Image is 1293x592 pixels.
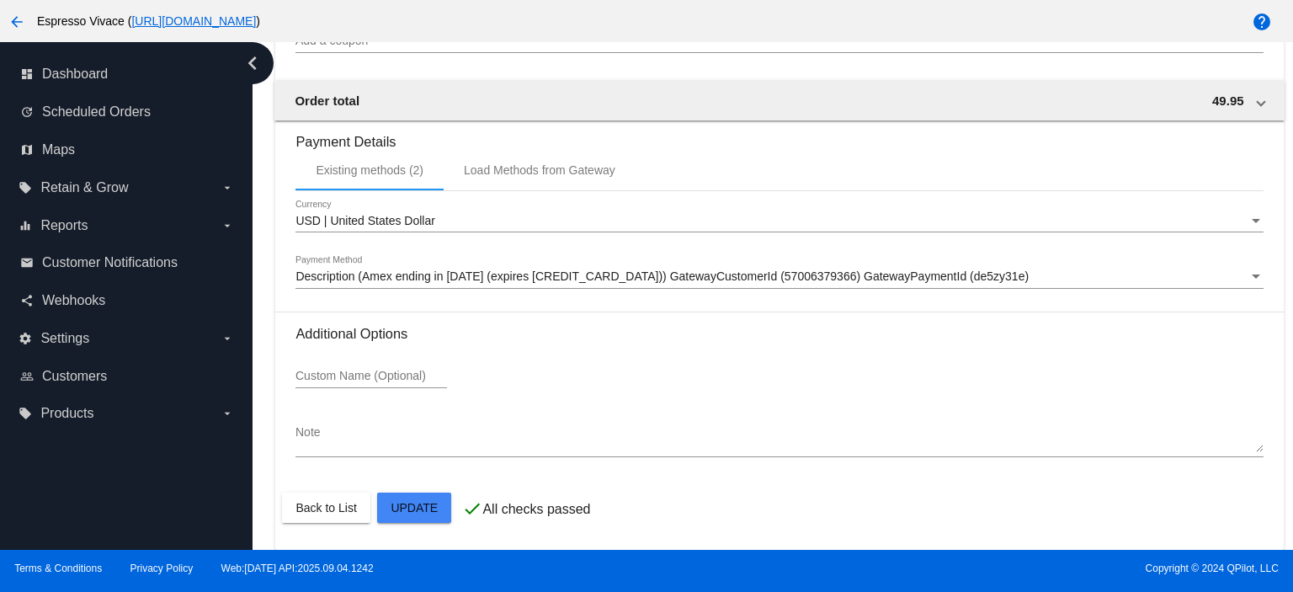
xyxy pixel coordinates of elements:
[42,293,105,308] span: Webhooks
[661,563,1279,574] span: Copyright © 2024 QPilot, LLC
[221,407,234,420] i: arrow_drop_down
[42,104,151,120] span: Scheduled Orders
[37,14,260,28] span: Espresso Vivace ( )
[20,143,34,157] i: map
[482,502,590,517] p: All checks passed
[20,370,34,383] i: people_outline
[42,255,178,270] span: Customer Notifications
[462,499,482,519] mat-icon: check
[295,501,356,515] span: Back to List
[20,136,234,163] a: map Maps
[295,215,1263,228] mat-select: Currency
[14,563,102,574] a: Terms & Conditions
[42,67,108,82] span: Dashboard
[40,218,88,233] span: Reports
[1252,12,1272,32] mat-icon: help
[131,14,256,28] a: [URL][DOMAIN_NAME]
[295,326,1263,342] h3: Additional Options
[42,142,75,157] span: Maps
[20,287,234,314] a: share Webhooks
[221,219,234,232] i: arrow_drop_down
[40,331,89,346] span: Settings
[42,369,107,384] span: Customers
[20,256,34,269] i: email
[19,181,32,195] i: local_offer
[464,163,615,177] div: Load Methods from Gateway
[221,181,234,195] i: arrow_drop_down
[130,563,194,574] a: Privacy Policy
[19,407,32,420] i: local_offer
[20,105,34,119] i: update
[295,214,434,227] span: USD | United States Dollar
[20,363,234,390] a: people_outline Customers
[20,61,234,88] a: dashboard Dashboard
[295,370,447,383] input: Custom Name (Optional)
[274,80,1284,120] mat-expansion-panel-header: Order total 49.95
[20,294,34,307] i: share
[295,93,359,108] span: Order total
[40,180,128,195] span: Retain & Grow
[19,219,32,232] i: equalizer
[20,249,234,276] a: email Customer Notifications
[295,121,1263,150] h3: Payment Details
[7,12,27,32] mat-icon: arrow_back
[1212,93,1244,108] span: 49.95
[239,50,266,77] i: chevron_left
[295,270,1263,284] mat-select: Payment Method
[40,406,93,421] span: Products
[221,332,234,345] i: arrow_drop_down
[20,67,34,81] i: dashboard
[221,563,374,574] a: Web:[DATE] API:2025.09.04.1242
[20,99,234,125] a: update Scheduled Orders
[19,332,32,345] i: settings
[391,501,438,515] span: Update
[282,493,370,523] button: Back to List
[316,163,423,177] div: Existing methods (2)
[295,269,1029,283] span: Description (Amex ending in [DATE] (expires [CREDIT_CARD_DATA])) GatewayCustomerId (57006379366) ...
[377,493,451,523] button: Update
